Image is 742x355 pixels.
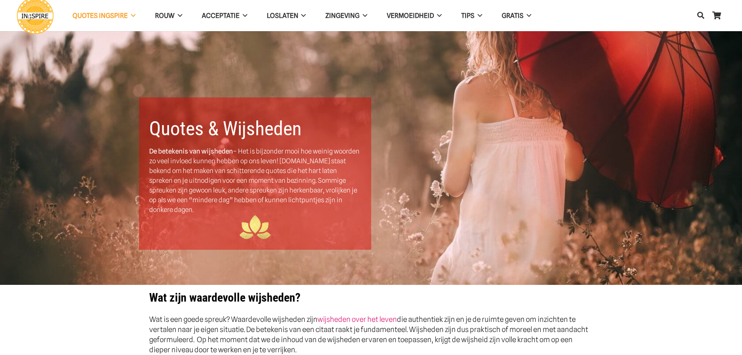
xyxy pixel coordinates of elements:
[149,147,360,214] span: – Het is bijzonder mooi hoe weinig woorden zo veel invloed kunnen hebben op ons leven! [DOMAIN_NA...
[149,117,301,140] b: Quotes & Wijsheden
[202,12,240,19] span: Acceptatie
[461,12,474,19] span: TIPS
[72,12,128,19] span: QUOTES INGSPIRE
[149,147,233,155] strong: De betekenis van wijsheden
[317,315,397,323] a: wijsheden over het leven
[387,12,434,19] span: VERMOEIDHEID
[257,6,316,26] a: Loslaten
[315,6,377,26] a: Zingeving
[377,6,451,26] a: VERMOEIDHEID
[451,6,492,26] a: TIPS
[502,12,523,19] span: GRATIS
[155,12,174,19] span: ROUW
[267,12,298,19] span: Loslaten
[149,291,300,304] strong: Wat zijn waardevolle wijsheden?
[63,6,145,26] a: QUOTES INGSPIRE
[192,6,257,26] a: Acceptatie
[325,12,360,19] span: Zingeving
[240,215,271,240] img: ingspire
[492,6,541,26] a: GRATIS
[693,6,709,25] a: Zoeken
[149,315,588,354] span: Wat is een goede spreuk? Waardevolle wijsheden zijn die authentiek zijn en je de ruimte geven om ...
[145,6,192,26] a: ROUW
